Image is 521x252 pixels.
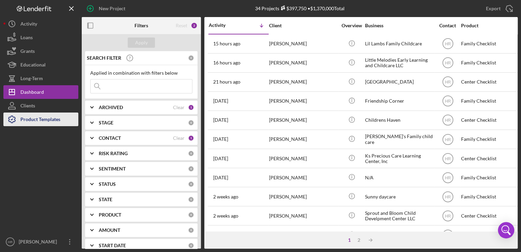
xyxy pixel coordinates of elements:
[188,150,194,157] div: 0
[188,104,194,110] div: 1
[8,240,13,244] text: HR
[213,194,238,199] time: 2025-09-11 21:56
[365,73,433,91] div: [GEOGRAPHIC_DATA]
[20,17,37,32] div: Activity
[213,79,240,85] time: 2025-09-23 16:15
[339,23,364,28] div: Overview
[269,149,337,167] div: [PERSON_NAME]
[188,242,194,249] div: 0
[269,73,337,91] div: [PERSON_NAME]
[213,60,240,65] time: 2025-09-23 20:22
[445,99,451,104] text: HR
[188,135,194,141] div: 1
[99,105,123,110] b: ARCHIVED
[213,175,228,180] time: 2025-09-15 23:09
[188,212,194,218] div: 0
[99,197,112,202] b: STATE
[99,227,120,233] b: AMOUNT
[445,80,451,85] text: HR
[365,92,433,110] div: Friendship Corner
[445,175,451,180] text: HR
[365,35,433,53] div: Lil Lambs Family Childcare
[3,17,78,31] button: Activity
[365,54,433,72] div: Little Melodies Early Learning and Childcare LLC
[213,156,228,161] time: 2025-09-17 20:02
[269,130,337,148] div: [PERSON_NAME]
[269,54,337,72] div: [PERSON_NAME]
[445,137,451,142] text: HR
[213,136,228,142] time: 2025-09-18 19:22
[99,151,128,156] b: RISK RATING
[498,222,514,238] div: Open Intercom Messenger
[3,44,78,58] button: Grants
[188,227,194,233] div: 0
[445,42,451,46] text: HR
[365,23,433,28] div: Business
[445,61,451,65] text: HR
[20,44,35,60] div: Grants
[365,207,433,225] div: Sprout and Bloom Child Develpment Center LLC
[99,2,125,15] div: New Project
[20,85,44,101] div: Dashboard
[188,181,194,187] div: 0
[269,92,337,110] div: [PERSON_NAME]
[20,31,33,46] div: Loans
[20,99,35,114] div: Clients
[99,181,116,187] b: STATUS
[82,2,132,15] button: New Project
[445,213,451,218] text: HR
[269,207,337,225] div: [PERSON_NAME]
[191,22,198,29] div: 2
[279,5,306,11] div: $397,750
[365,188,433,206] div: Sunny daycare
[188,166,194,172] div: 0
[99,212,121,218] b: PRODUCT
[354,237,364,243] div: 2
[3,58,78,72] button: Educational
[188,120,194,126] div: 0
[3,235,78,249] button: HR[PERSON_NAME]
[213,213,238,219] time: 2025-09-09 19:13
[255,5,345,11] div: 34 Projects • $1,370,000 Total
[365,149,433,167] div: Ks Precious Care Learning Center, Inc
[188,55,194,61] div: 0
[99,166,126,172] b: SENTIMENT
[3,31,78,44] button: Loans
[3,99,78,113] button: Clients
[269,111,337,129] div: [PERSON_NAME]
[213,41,240,46] time: 2025-09-23 21:58
[20,58,46,73] div: Educational
[445,156,451,161] text: HR
[173,105,185,110] div: Clear
[365,168,433,187] div: N/A
[17,235,61,250] div: [PERSON_NAME]
[365,130,433,148] div: [PERSON_NAME]'s Family child care
[135,23,148,28] b: Filters
[486,2,501,15] div: Export
[3,72,78,85] button: Long-Term
[176,23,187,28] div: Reset
[345,237,354,243] div: 1
[99,135,121,141] b: CONTACT
[188,196,194,203] div: 0
[3,85,78,99] a: Dashboard
[213,98,228,104] time: 2025-09-22 17:44
[90,70,192,76] div: Applied in combination with filters below
[213,117,228,123] time: 2025-09-19 20:07
[99,120,113,125] b: STAGE
[479,2,518,15] button: Export
[173,135,185,141] div: Clear
[435,23,460,28] div: Contact
[99,243,126,248] b: START DATE
[3,113,78,126] button: Product Templates
[269,226,337,244] div: [PERSON_NAME]
[445,194,451,199] text: HR
[269,168,337,187] div: [PERSON_NAME]
[269,23,337,28] div: Client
